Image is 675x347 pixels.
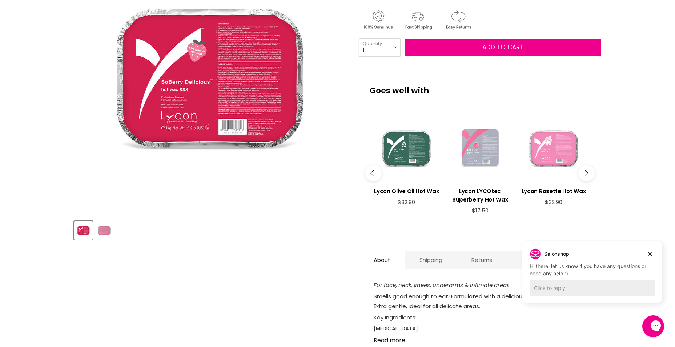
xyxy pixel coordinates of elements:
a: View product:Lycon Olive Oil Hot Wax [373,182,439,199]
img: returns.gif [439,9,477,31]
div: Available in 1kg. [374,280,587,333]
a: Shipping [405,251,457,269]
button: Lycon SoBerry Delicious Hot Wax [95,221,113,240]
img: Lycon SoBerry Delicious Hot Wax [75,222,92,239]
div: Product thumbnails [73,219,347,240]
h3: Lycon Olive Oil Hot Wax [373,187,439,195]
h3: Lycon LYCOtec Superberry Hot Wax [447,187,513,204]
a: Returns [457,251,507,269]
span: $17.50 [472,207,489,214]
img: Lycon SoBerry Delicious Hot Wax [96,222,113,239]
p: Smells good enough to eat! Formulated with a delicious strawberry scent. Extra gentle, ideal for ... [374,291,587,312]
button: Add to cart [405,39,601,57]
span: Add to cart [482,43,523,52]
h3: Lycon Rosette Hot Wax [521,187,587,195]
em: For face, neck, knees, underarms & intimate areas [374,281,510,289]
img: shipping.gif [399,9,437,31]
p: Key Ingredients: [374,312,587,324]
a: View product:Lycon Rosette Hot Wax [521,182,587,199]
p: Goes well with [370,75,590,99]
iframe: Gorgias live chat campaigns [517,240,668,314]
button: Lycon SoBerry Delicious Hot Wax [74,221,93,240]
img: genuine.gif [359,9,397,31]
a: About [359,251,405,269]
a: View product:Lycon LYCOtec Superberry Hot Wax [447,182,513,207]
span: $32.90 [398,198,415,206]
span: $32.90 [545,198,562,206]
li: [MEDICAL_DATA] [374,324,587,333]
iframe: Gorgias live chat messenger [639,313,668,340]
a: Read more [374,333,587,344]
select: Quantity [359,38,401,56]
